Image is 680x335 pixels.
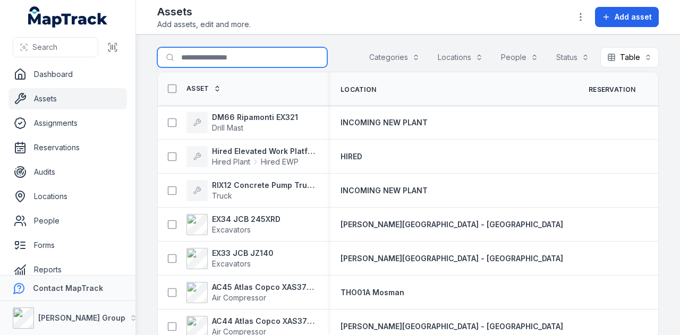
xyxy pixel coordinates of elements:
[341,117,428,128] a: INCOMING NEW PLANT
[186,180,315,201] a: RIX12 Concrete Pump TruckTruck
[8,64,127,85] a: Dashboard
[186,248,274,269] a: EX33 JCB JZ140Excavators
[341,288,404,297] span: THO01A Mosman
[341,185,428,196] a: INCOMING NEW PLANT
[494,47,545,67] button: People
[157,19,251,30] span: Add assets, edit and more.
[186,84,209,93] span: Asset
[33,284,103,293] strong: Contact MapTrack
[186,84,221,93] a: Asset
[212,123,243,132] span: Drill Mast
[589,85,635,94] span: Reservation
[341,321,563,332] a: [PERSON_NAME][GEOGRAPHIC_DATA] - [GEOGRAPHIC_DATA]
[341,186,428,195] span: INCOMING NEW PLANT
[341,151,362,162] a: HIRED
[8,186,127,207] a: Locations
[8,113,127,134] a: Assignments
[341,118,428,127] span: INCOMING NEW PLANT
[341,254,563,263] span: [PERSON_NAME][GEOGRAPHIC_DATA] - [GEOGRAPHIC_DATA]
[341,322,563,331] span: [PERSON_NAME][GEOGRAPHIC_DATA] - [GEOGRAPHIC_DATA]
[600,47,659,67] button: Table
[212,146,315,157] strong: Hired Elevated Work Platform
[212,214,280,225] strong: EX34 JCB 245XRD
[212,293,266,302] span: Air Compressor
[549,47,596,67] button: Status
[8,235,127,256] a: Forms
[212,259,251,268] span: Excavators
[28,6,108,28] a: MapTrack
[8,88,127,109] a: Assets
[212,282,315,293] strong: AC45 Atlas Copco XAS375TA
[615,12,652,22] span: Add asset
[38,313,125,322] strong: [PERSON_NAME] Group
[595,7,659,27] button: Add asset
[431,47,490,67] button: Locations
[212,225,251,234] span: Excavators
[186,214,280,235] a: EX34 JCB 245XRDExcavators
[341,152,362,161] span: HIRED
[186,112,298,133] a: DM66 Ripamonti EX321Drill Mast
[186,282,315,303] a: AC45 Atlas Copco XAS375TAAir Compressor
[212,180,315,191] strong: RIX12 Concrete Pump Truck
[212,191,232,200] span: Truck
[261,157,299,167] span: Hired EWP
[212,248,274,259] strong: EX33 JCB JZ140
[341,85,376,94] span: Location
[186,146,315,167] a: Hired Elevated Work PlatformHired PlantHired EWP
[341,219,563,230] a: [PERSON_NAME][GEOGRAPHIC_DATA] - [GEOGRAPHIC_DATA]
[157,4,251,19] h2: Assets
[212,157,250,167] span: Hired Plant
[8,137,127,158] a: Reservations
[341,287,404,298] a: THO01A Mosman
[8,259,127,280] a: Reports
[32,42,57,53] span: Search
[341,220,563,229] span: [PERSON_NAME][GEOGRAPHIC_DATA] - [GEOGRAPHIC_DATA]
[13,37,98,57] button: Search
[8,210,127,231] a: People
[362,47,427,67] button: Categories
[212,112,298,123] strong: DM66 Ripamonti EX321
[8,161,127,183] a: Audits
[212,316,315,327] strong: AC44 Atlas Copco XAS375TA
[341,253,563,264] a: [PERSON_NAME][GEOGRAPHIC_DATA] - [GEOGRAPHIC_DATA]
